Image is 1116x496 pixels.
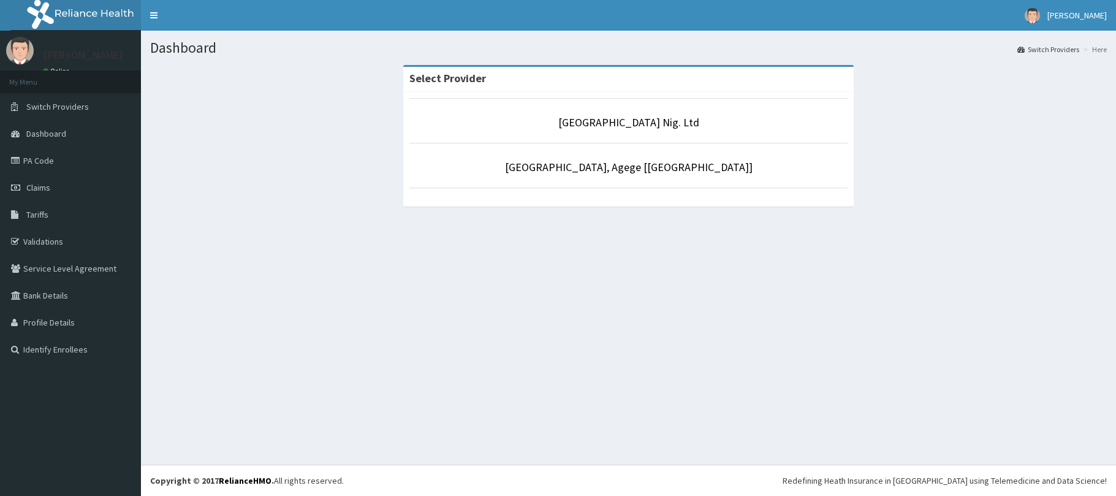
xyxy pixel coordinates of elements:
span: Switch Providers [26,101,89,112]
a: RelianceHMO [219,475,271,486]
img: User Image [6,37,34,64]
strong: Copyright © 2017 . [150,475,274,486]
p: [PERSON_NAME] [43,50,123,61]
a: [GEOGRAPHIC_DATA] Nig. Ltd [558,115,699,129]
img: User Image [1025,8,1040,23]
a: Online [43,67,72,75]
h1: Dashboard [150,40,1107,56]
span: Dashboard [26,128,66,139]
div: Redefining Heath Insurance in [GEOGRAPHIC_DATA] using Telemedicine and Data Science! [783,475,1107,487]
span: Tariffs [26,209,48,220]
footer: All rights reserved. [141,465,1116,496]
li: Here [1080,44,1107,55]
strong: Select Provider [409,71,486,85]
a: [GEOGRAPHIC_DATA], Agege [[GEOGRAPHIC_DATA]] [505,160,753,174]
span: [PERSON_NAME] [1047,10,1107,21]
a: Switch Providers [1017,44,1079,55]
span: Claims [26,182,50,193]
